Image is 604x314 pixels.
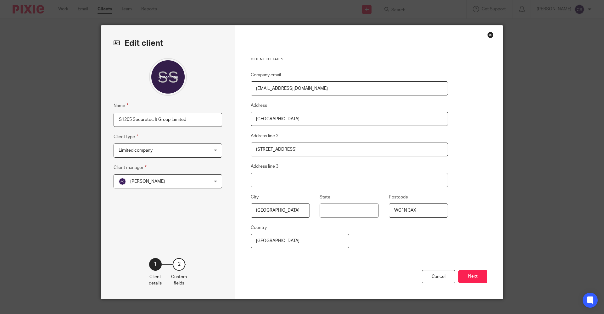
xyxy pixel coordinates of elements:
[251,194,259,200] label: City
[422,270,455,284] div: Cancel
[173,258,185,271] div: 2
[251,163,278,170] label: Address line 3
[251,225,267,231] label: Country
[251,133,278,139] label: Address line 2
[458,270,487,284] button: Next
[389,194,408,200] label: Postcode
[251,57,448,62] h3: Client details
[114,133,138,140] label: Client type
[487,32,494,38] div: Close this dialog window
[149,274,162,287] p: Client details
[114,164,147,171] label: Client manager
[114,38,222,49] h2: Edit client
[320,194,330,200] label: State
[119,178,126,185] img: svg%3E
[119,148,153,153] span: Limited company
[251,102,267,109] label: Address
[149,258,162,271] div: 1
[130,179,165,184] span: [PERSON_NAME]
[171,274,187,287] p: Custom fields
[251,72,281,78] label: Company email
[114,102,128,109] label: Name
